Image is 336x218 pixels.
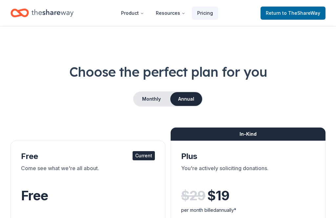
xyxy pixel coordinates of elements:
[266,9,320,17] span: Return
[170,92,202,106] button: Annual
[116,5,218,21] nav: Main
[10,63,325,81] h1: Choose the perfect plan for you
[10,5,73,21] a: Home
[134,92,169,106] button: Monthly
[207,187,229,205] span: $ 19
[133,151,155,160] div: Current
[282,10,320,16] span: to TheShareWay
[171,128,325,141] div: In-Kind
[21,188,48,204] span: Free
[116,7,149,20] button: Product
[21,151,155,162] div: Free
[192,7,218,20] a: Pricing
[181,206,315,214] div: per month billed annually*
[181,164,315,183] div: You're actively soliciting donations.
[181,151,315,162] div: Plus
[21,164,155,183] div: Come see what we're all about.
[261,7,325,20] a: Returnto TheShareWay
[151,7,191,20] button: Resources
